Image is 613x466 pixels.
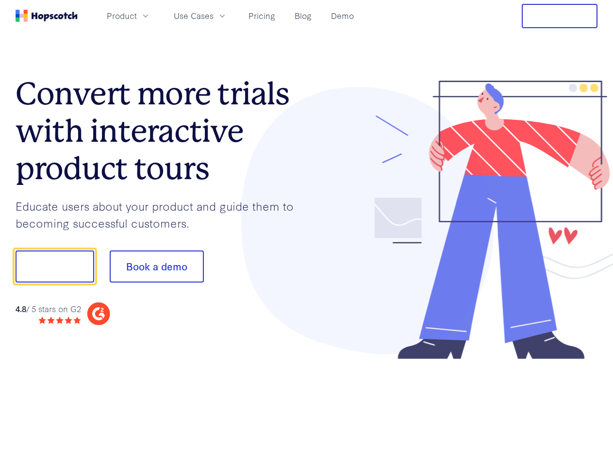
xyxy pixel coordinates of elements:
button: Show me! [16,250,94,283]
button: Free Trial [522,4,597,28]
div: / 5 stars on G2 [16,303,81,315]
a: Demo [327,8,358,24]
a: Pricing [245,8,279,24]
strong: 4.8 [16,303,26,314]
span: Product [107,10,137,22]
p: Educate users about your product and guide them to becoming successful customers. [16,198,307,231]
button: Book a demo [110,250,204,283]
h1: Convert more trials with interactive product tours [16,75,307,187]
button: Product [101,8,156,24]
button: Use Cases [168,8,233,24]
a: Home [16,10,78,22]
span: Use Cases [174,10,214,22]
a: Blog [291,8,315,24]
